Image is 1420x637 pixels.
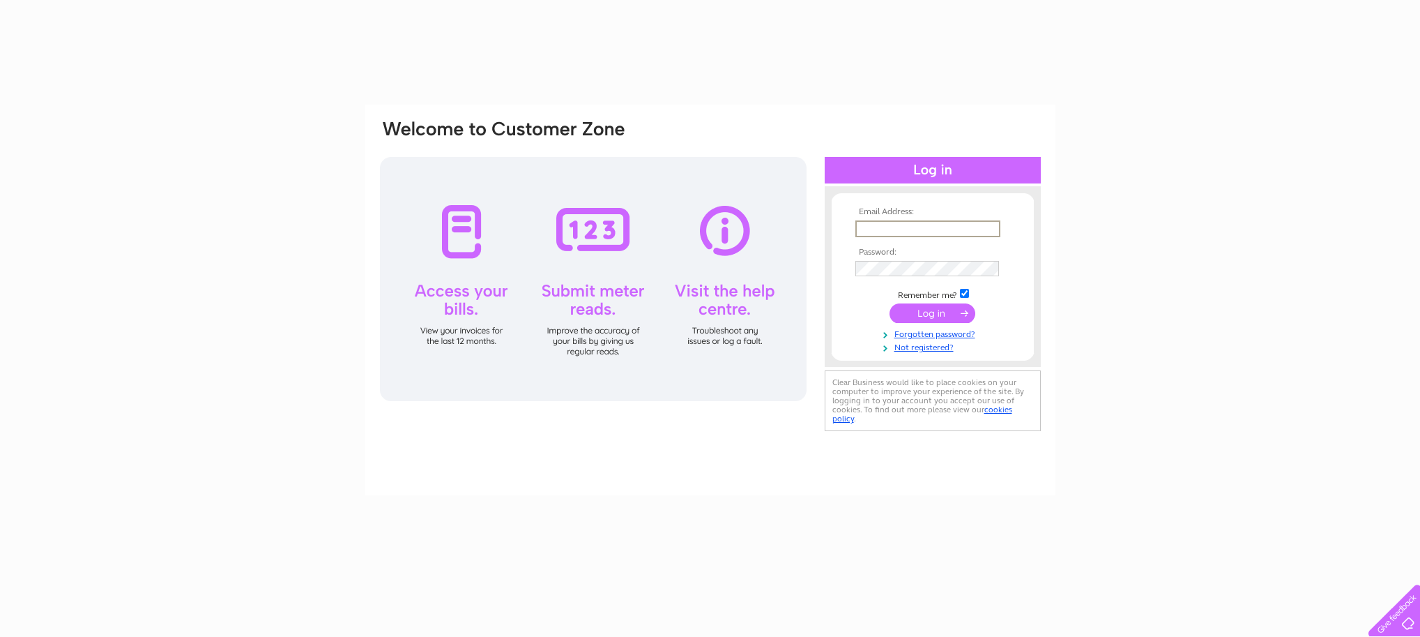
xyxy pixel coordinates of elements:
a: cookies policy [832,405,1012,424]
input: Submit [890,303,975,323]
td: Remember me? [852,287,1014,301]
div: Clear Business would like to place cookies on your computer to improve your experience of the sit... [825,370,1041,431]
a: Forgotten password? [855,327,1014,340]
th: Password: [852,248,1014,257]
a: Not registered? [855,340,1014,353]
th: Email Address: [852,207,1014,217]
